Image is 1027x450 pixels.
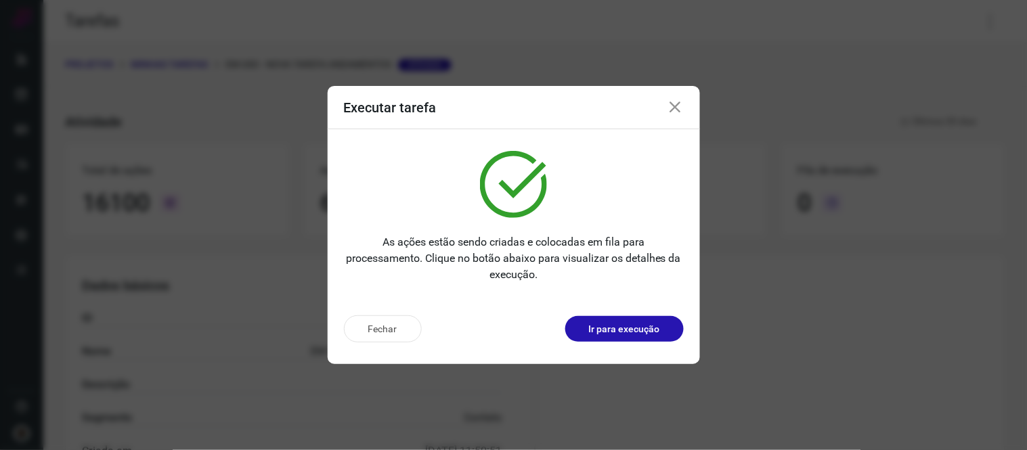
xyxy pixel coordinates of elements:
p: As ações estão sendo criadas e colocadas em fila para processamento. Clique no botão abaixo para ... [344,234,684,283]
img: verified.svg [480,151,547,218]
button: Fechar [344,315,422,342]
h3: Executar tarefa [344,99,437,116]
button: Ir para execução [565,316,684,342]
p: Ir para execução [589,322,660,336]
